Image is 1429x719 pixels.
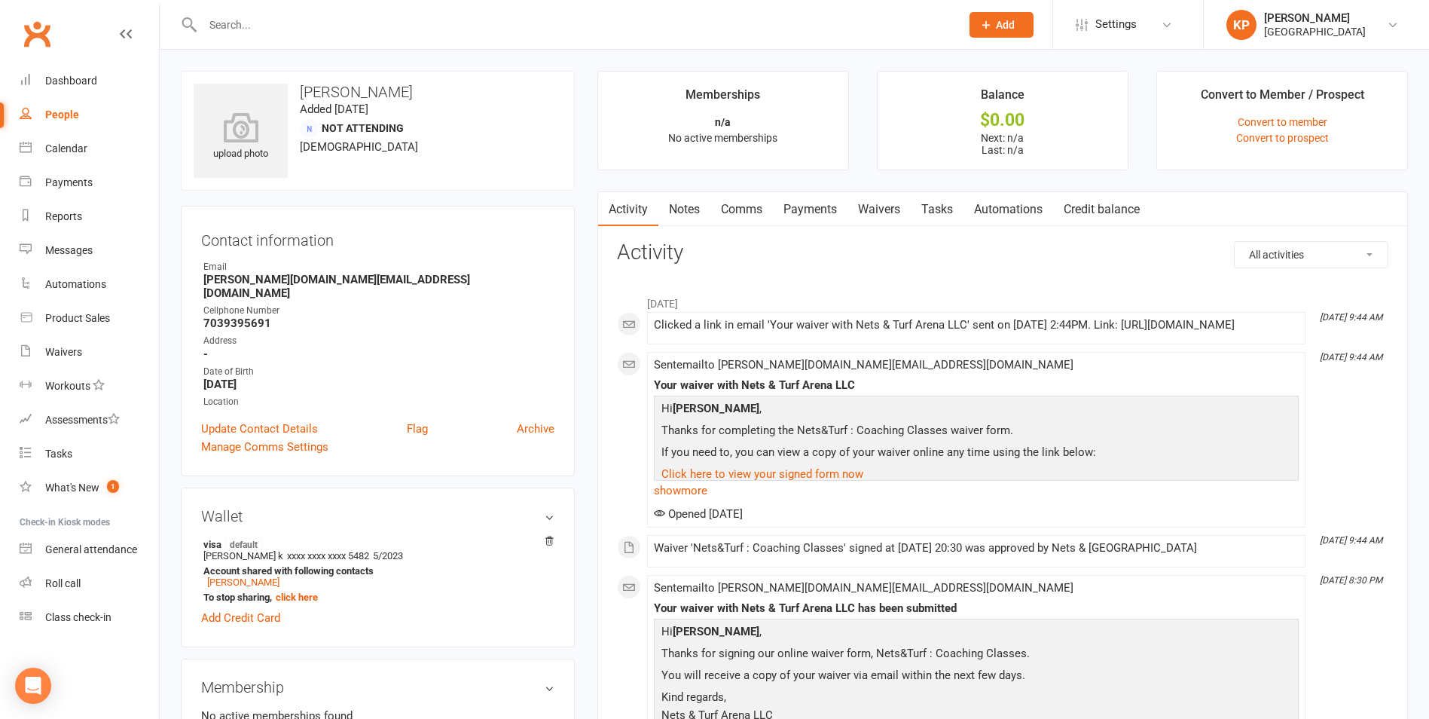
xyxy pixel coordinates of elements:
[107,480,119,493] span: 1
[20,64,159,98] a: Dashboard
[969,12,1034,38] button: Add
[201,679,554,696] h3: Membership
[203,365,554,379] div: Date of Birth
[654,507,743,521] span: Opened [DATE]
[45,611,111,623] div: Class check-in
[20,335,159,369] a: Waivers
[1053,192,1150,227] a: Credit balance
[194,112,288,162] div: upload photo
[654,379,1299,392] div: Your waiver with Nets & Turf Arena LLC
[654,602,1299,615] div: Your waiver with Nets & Turf Arena LLC has been submitted
[20,533,159,567] a: General attendance kiosk mode
[45,210,82,222] div: Reports
[654,358,1073,372] span: Sent email to [PERSON_NAME][DOMAIN_NAME][EMAIL_ADDRESS][DOMAIN_NAME]
[1264,25,1366,38] div: [GEOGRAPHIC_DATA]
[891,132,1114,156] p: Next: n/a Last: n/a
[203,334,554,348] div: Address
[654,480,1299,501] a: show more
[198,14,950,35] input: Search...
[300,140,418,154] span: [DEMOGRAPHIC_DATA]
[1236,132,1329,144] a: Convert to prospect
[654,319,1299,332] div: Clicked a link in email 'Your waiver with Nets & Turf Arena LLC' sent on [DATE] 2:44PM. Link: [UR...
[20,601,159,635] a: Class kiosk mode
[654,542,1299,555] div: Waiver 'Nets&Turf : Coaching Classes' signed at [DATE] 20:30 was approved by Nets & [GEOGRAPHIC_D...
[1320,352,1382,363] i: [DATE] 9:44 AM
[654,581,1073,595] span: Sent email to [PERSON_NAME][DOMAIN_NAME][EMAIL_ADDRESS][DOMAIN_NAME]
[45,312,110,324] div: Product Sales
[203,304,554,318] div: Cellphone Number
[45,244,93,256] div: Messages
[15,668,51,704] div: Open Intercom Messenger
[617,288,1388,312] li: [DATE]
[45,380,90,392] div: Workouts
[203,317,554,330] strong: 7039395691
[658,421,1295,443] p: Thanks for completing the Nets&Turf : Coaching Classes waiver form.
[20,301,159,335] a: Product Sales
[45,278,106,290] div: Automations
[685,85,760,112] div: Memberships
[45,176,93,188] div: Payments
[1226,10,1256,40] div: KP
[1095,8,1137,41] span: Settings
[911,192,963,227] a: Tasks
[203,565,547,577] strong: Account shared with following contacts
[201,420,318,438] a: Update Contact Details
[20,369,159,403] a: Workouts
[20,234,159,268] a: Messages
[300,102,368,116] time: Added [DATE]
[373,550,403,561] span: 5/2023
[668,132,777,144] span: No active memberships
[673,625,759,638] strong: [PERSON_NAME]
[45,577,81,589] div: Roll call
[710,192,773,227] a: Comms
[45,142,87,155] div: Calendar
[891,112,1114,128] div: $0.00
[1320,312,1382,323] i: [DATE] 9:44 AM
[45,75,97,87] div: Dashboard
[658,443,1295,465] p: If you need to, you can view a copy of your waiver online any time using the link below:
[45,414,120,426] div: Assessments
[20,471,159,505] a: What's New1
[203,347,554,361] strong: -
[20,200,159,234] a: Reports
[1238,116,1327,128] a: Convert to member
[201,438,328,456] a: Manage Comms Settings
[1320,535,1382,546] i: [DATE] 9:44 AM
[658,399,1295,421] p: Hi ,
[20,437,159,471] a: Tasks
[20,98,159,132] a: People
[276,592,318,603] a: click here
[287,550,369,561] span: xxxx xxxx xxxx 5482
[203,538,547,550] strong: visa
[20,268,159,301] a: Automations
[20,567,159,601] a: Roll call
[203,395,554,409] div: Location
[203,273,554,300] strong: [PERSON_NAME][DOMAIN_NAME][EMAIL_ADDRESS][DOMAIN_NAME]
[715,116,731,128] strong: n/a
[201,508,554,525] h3: Wallet
[225,538,262,550] span: default
[661,467,863,481] a: Click here to view your signed form now
[194,84,562,100] h3: [PERSON_NAME]
[598,192,658,227] a: Activity
[322,122,404,134] span: Not Attending
[407,420,428,438] a: Flag
[981,85,1024,112] div: Balance
[45,109,79,121] div: People
[20,132,159,166] a: Calendar
[673,402,759,415] strong: [PERSON_NAME]
[201,226,554,249] h3: Contact information
[203,378,554,391] strong: [DATE]
[847,192,911,227] a: Waivers
[658,666,1295,688] p: You will receive a copy of your waiver via email within the next few days.
[20,166,159,200] a: Payments
[996,19,1015,31] span: Add
[517,420,554,438] a: Archive
[963,192,1053,227] a: Automations
[1320,575,1382,586] i: [DATE] 8:30 PM
[1201,85,1364,112] div: Convert to Member / Prospect
[207,577,279,588] a: [PERSON_NAME]
[45,482,99,494] div: What's New
[203,260,554,274] div: Email
[1264,11,1366,25] div: [PERSON_NAME]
